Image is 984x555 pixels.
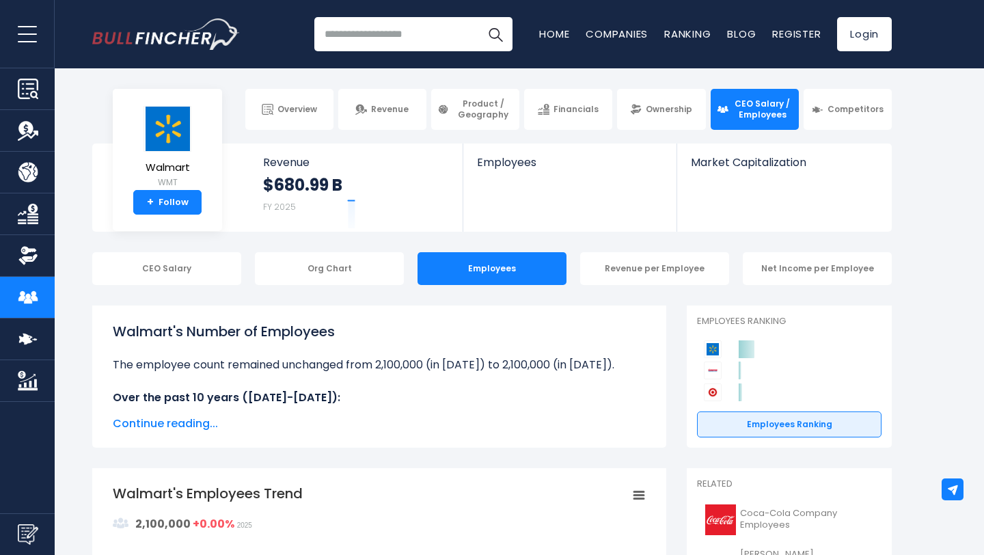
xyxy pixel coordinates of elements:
img: Walmart competitors logo [704,340,722,358]
div: Employees [418,252,566,285]
a: Home [539,27,569,41]
div: Net Income per Employee [743,252,892,285]
a: Go to homepage [92,18,239,50]
a: Ranking [664,27,711,41]
span: Continue reading... [113,416,646,432]
span: Revenue [371,104,409,115]
strong: + [147,196,154,208]
span: Financials [553,104,599,115]
span: Coca-Cola Company Employees [740,508,873,531]
a: Companies [586,27,648,41]
span: Market Capitalization [691,156,877,169]
li: The employee count remained unchanged from 2,100,000 (in [DATE]) to 2,100,000 (in [DATE]). [113,357,646,373]
img: Bullfincher logo [92,18,240,50]
b: The highest number of employees [126,406,318,422]
li: at [GEOGRAPHIC_DATA] was 2,300,000 in fiscal year [DATE]. [113,406,646,422]
img: Ownership [18,245,38,266]
div: Org Chart [255,252,404,285]
a: Coca-Cola Company Employees [697,501,881,539]
a: Market Capitalization [677,144,890,192]
p: Related [697,478,881,490]
a: Overview [245,89,333,130]
small: FY 2025 [263,201,296,213]
span: Overview [277,104,317,115]
a: Walmart WMT [143,105,192,191]
h1: Walmart's Number of Employees [113,321,646,342]
strong: $680.99 B [263,174,342,195]
span: 2025 [237,522,252,529]
b: Over the past 10 years ([DATE]-[DATE]): [113,390,340,405]
a: Login [837,17,892,51]
a: CEO Salary / Employees [711,89,799,130]
span: Product / Geography [453,98,513,120]
strong: + [193,516,234,532]
a: Revenue [338,89,426,130]
a: Ownership [617,89,705,130]
span: CEO Salary / Employees [733,98,793,120]
small: WMT [143,176,191,189]
span: Competitors [828,104,884,115]
div: Revenue per Employee [580,252,729,285]
strong: 0.00% [200,516,234,532]
a: Financials [524,89,612,130]
span: Revenue [263,156,450,169]
p: Employees Ranking [697,316,881,327]
a: Employees [463,144,676,192]
strong: 2,100,000 [135,516,191,532]
img: Target Corporation competitors logo [704,383,722,401]
span: Walmart [143,162,191,174]
span: Ownership [646,104,692,115]
img: KO logo [705,504,736,535]
a: Employees Ranking [697,411,881,437]
a: Blog [727,27,756,41]
span: Employees [477,156,662,169]
a: Product / Geography [431,89,519,130]
div: CEO Salary [92,252,241,285]
a: +Follow [133,190,202,215]
img: graph_employee_icon.svg [113,515,129,532]
a: Register [772,27,821,41]
img: Costco Wholesale Corporation competitors logo [704,362,722,379]
a: Revenue $680.99 B FY 2025 [249,144,463,232]
button: Search [478,17,512,51]
tspan: Walmart's Employees Trend [113,484,303,503]
a: Competitors [804,89,892,130]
